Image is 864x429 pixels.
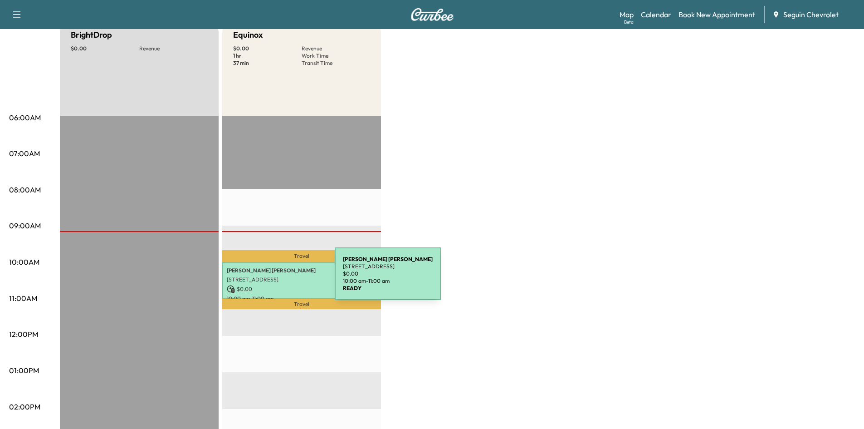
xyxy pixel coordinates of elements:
a: MapBeta [620,9,634,20]
p: [PERSON_NAME] [PERSON_NAME] [227,267,376,274]
p: $ 0.00 [233,45,302,52]
p: 10:00 am - 11:00 am [343,277,433,285]
p: 10:00 am - 11:00 am [227,295,376,302]
p: [STREET_ADDRESS] [343,263,433,270]
p: 1 hr [233,52,302,59]
div: Beta [624,19,634,25]
b: [PERSON_NAME] [PERSON_NAME] [343,256,433,262]
p: Revenue [302,45,370,52]
p: $ 0.00 [343,270,433,277]
p: Travel [222,299,381,309]
p: 10:00AM [9,256,39,267]
p: 06:00AM [9,112,41,123]
p: Work Time [302,52,370,59]
p: 37 min [233,59,302,67]
p: 09:00AM [9,220,41,231]
a: Calendar [641,9,671,20]
h5: BrightDrop [71,29,112,41]
p: 11:00AM [9,293,37,304]
p: $ 0.00 [227,285,376,293]
p: [STREET_ADDRESS] [227,276,376,283]
p: Travel [222,250,381,262]
p: Revenue [139,45,208,52]
p: $ 0.00 [71,45,139,52]
p: 08:00AM [9,184,41,195]
span: Seguin Chevrolet [783,9,839,20]
p: 07:00AM [9,148,40,159]
b: READY [343,285,361,291]
a: Book New Appointment [679,9,755,20]
p: 02:00PM [9,401,40,412]
img: Curbee Logo [410,8,454,21]
p: 12:00PM [9,329,38,340]
h5: Equinox [233,29,263,41]
p: 01:00PM [9,365,39,376]
p: Transit Time [302,59,370,67]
